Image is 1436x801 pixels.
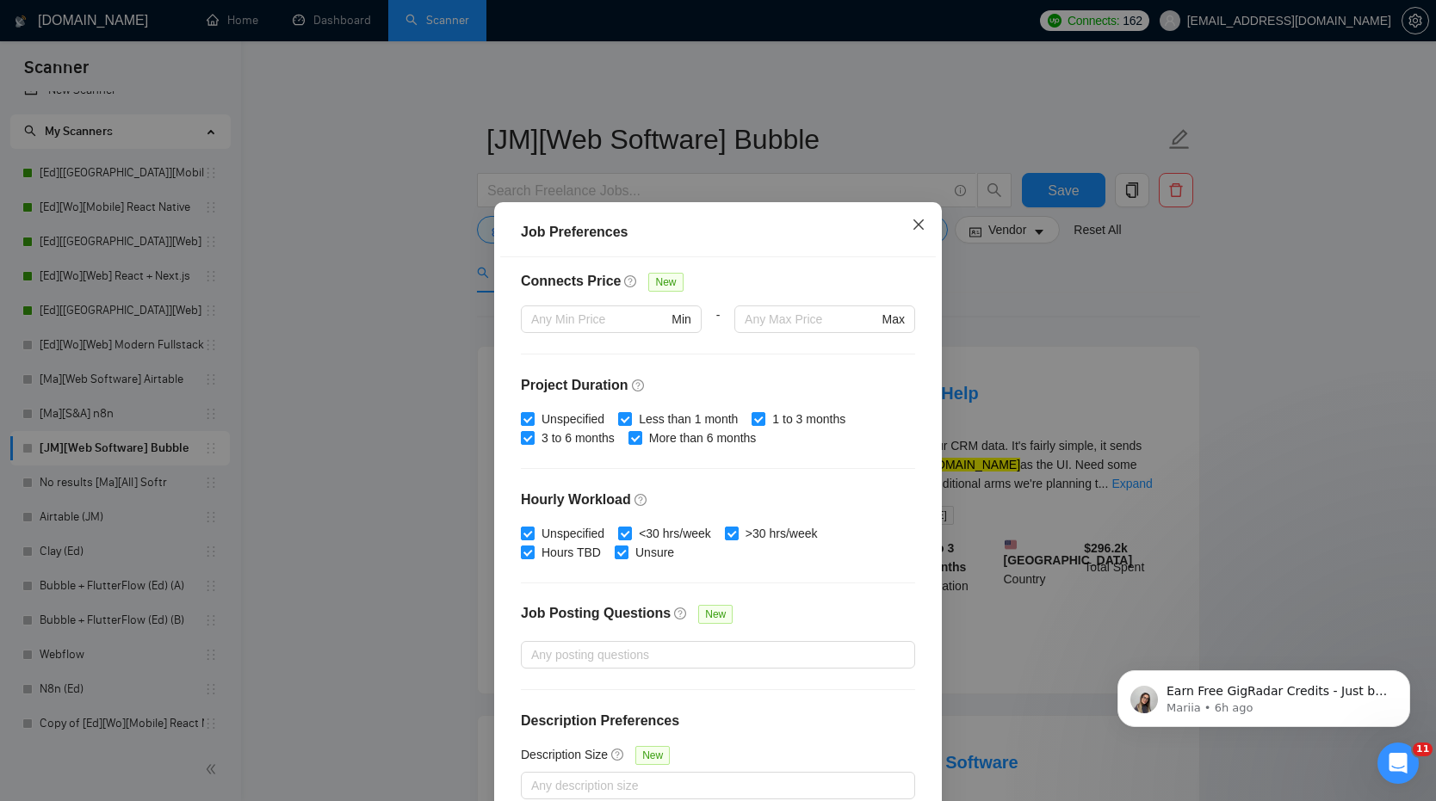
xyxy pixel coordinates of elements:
h4: Connects Price [521,271,621,292]
span: Max [882,310,905,329]
h4: Hourly Workload [521,490,915,510]
span: 1 to 3 months [765,410,852,428]
button: Close [895,202,942,249]
div: - [702,305,734,354]
span: New [635,746,670,765]
span: Min [672,310,691,329]
span: More than 6 months [642,428,764,447]
span: close [912,218,925,231]
span: >30 hrs/week [739,524,825,543]
h4: Description Preferences [521,711,915,731]
input: Any Min Price [531,310,668,329]
span: Unspecified [535,410,611,428]
div: Job Preferences [521,222,915,243]
h5: Description Size [521,745,608,764]
span: Unspecified [535,524,611,543]
span: Hours TBD [535,543,608,562]
h4: Project Duration [521,375,915,396]
span: question-circle [674,607,688,620]
span: question-circle [634,493,648,507]
iframe: Intercom notifications message [1092,634,1436,755]
h4: Job Posting Questions [521,603,671,624]
span: question-circle [632,379,646,392]
span: question-circle [611,748,625,761]
span: 3 to 6 months [535,428,622,447]
input: Any Max Price [745,310,878,329]
span: <30 hrs/week [632,524,718,543]
span: Less than 1 month [632,410,745,428]
span: Unsure [628,543,681,562]
span: New [648,273,683,292]
span: 11 [1413,742,1433,756]
iframe: Intercom live chat [1377,742,1419,784]
span: question-circle [624,274,638,288]
span: New [698,605,733,624]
